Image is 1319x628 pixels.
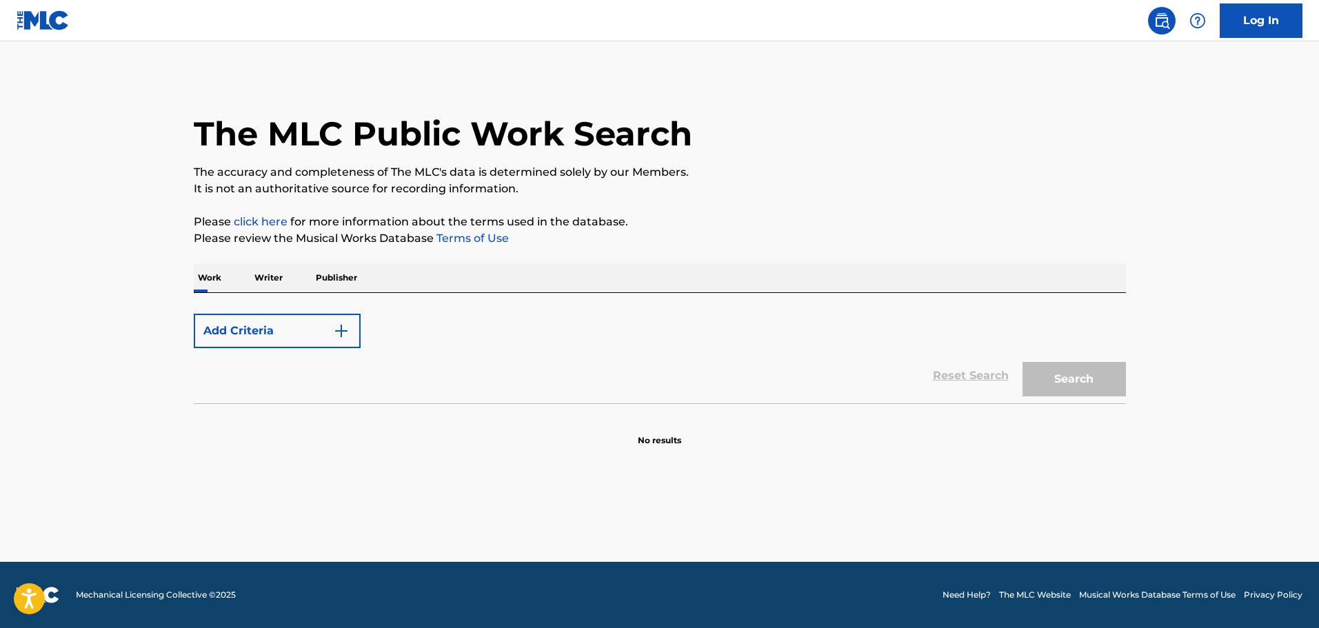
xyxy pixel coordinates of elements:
[234,215,288,228] a: click here
[1220,3,1302,38] a: Log In
[250,263,287,292] p: Writer
[194,164,1126,181] p: The accuracy and completeness of The MLC's data is determined solely by our Members.
[194,230,1126,247] p: Please review the Musical Works Database
[194,263,225,292] p: Work
[1079,589,1236,601] a: Musical Works Database Terms of Use
[1184,7,1211,34] div: Help
[333,323,350,339] img: 9d2ae6d4665cec9f34b9.svg
[1154,12,1170,29] img: search
[434,232,509,245] a: Terms of Use
[1148,7,1176,34] a: Public Search
[17,587,59,603] img: logo
[194,181,1126,197] p: It is not an authoritative source for recording information.
[943,589,991,601] a: Need Help?
[194,113,692,154] h1: The MLC Public Work Search
[1189,12,1206,29] img: help
[999,589,1071,601] a: The MLC Website
[194,214,1126,230] p: Please for more information about the terms used in the database.
[76,589,236,601] span: Mechanical Licensing Collective © 2025
[638,418,681,447] p: No results
[194,307,1126,403] form: Search Form
[194,314,361,348] button: Add Criteria
[17,10,70,30] img: MLC Logo
[312,263,361,292] p: Publisher
[1244,589,1302,601] a: Privacy Policy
